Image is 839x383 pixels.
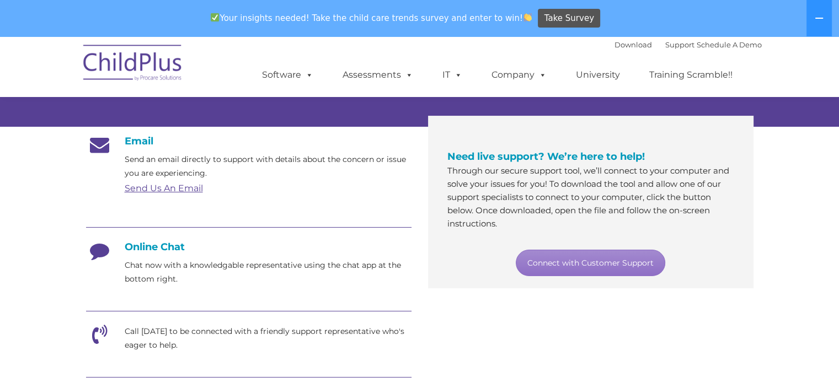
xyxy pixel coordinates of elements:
[447,150,645,163] span: Need live support? We’re here to help!
[86,241,412,253] h4: Online Chat
[78,37,188,92] img: ChildPlus by Procare Solutions
[638,64,744,86] a: Training Scramble!!
[125,258,412,286] p: Chat now with a knowledgable representative using the chat app at the bottom right.
[614,40,762,49] font: |
[447,164,734,230] p: Through our secure support tool, we’ll connect to your computer and solve your issues for you! To...
[523,13,532,21] img: 👏
[544,9,594,28] span: Take Survey
[614,40,652,49] a: Download
[565,64,631,86] a: University
[431,64,473,86] a: IT
[332,64,424,86] a: Assessments
[516,250,665,276] a: Connect with Customer Support
[697,40,762,49] a: Schedule A Demo
[480,64,558,86] a: Company
[125,183,203,193] a: Send Us An Email
[206,7,537,29] span: Your insights needed! Take the child care trends survey and enter to win!
[125,153,412,180] p: Send an email directly to support with details about the concern or issue you are experiencing.
[538,9,600,28] a: Take Survey
[86,135,412,147] h4: Email
[665,40,694,49] a: Support
[125,325,412,352] p: Call [DATE] to be connected with a friendly support representative who's eager to help.
[211,13,219,21] img: ✅
[251,64,324,86] a: Software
